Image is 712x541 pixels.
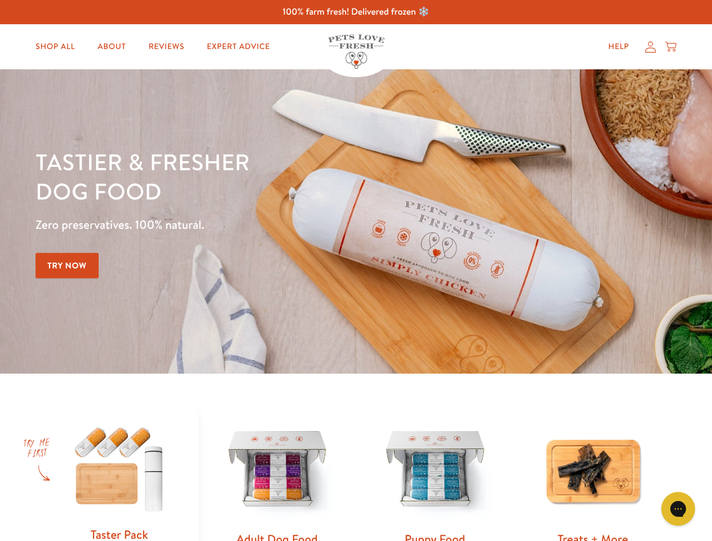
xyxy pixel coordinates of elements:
[198,36,279,58] a: Expert Advice
[139,36,193,58] a: Reviews
[599,36,638,58] a: Help
[328,34,384,69] img: Pets Love Fresh
[36,253,99,278] a: Try Now
[36,215,463,235] p: Zero preservatives. 100% natural.
[89,36,135,58] a: About
[656,488,701,530] iframe: Gorgias live chat messenger
[26,36,84,58] a: Shop All
[36,147,463,206] h1: Tastier & fresher dog food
